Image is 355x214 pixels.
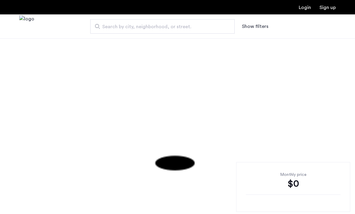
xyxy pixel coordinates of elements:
a: Login [299,5,311,10]
a: Cazamio Logo [19,15,34,38]
div: $0 [246,178,341,190]
input: Apartment Search [90,19,235,34]
span: Search by city, neighborhood, or street. [102,23,218,30]
button: Show or hide filters [242,23,268,30]
img: logo [19,15,34,38]
div: Monthly price [246,172,341,178]
a: Registration [319,5,336,10]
